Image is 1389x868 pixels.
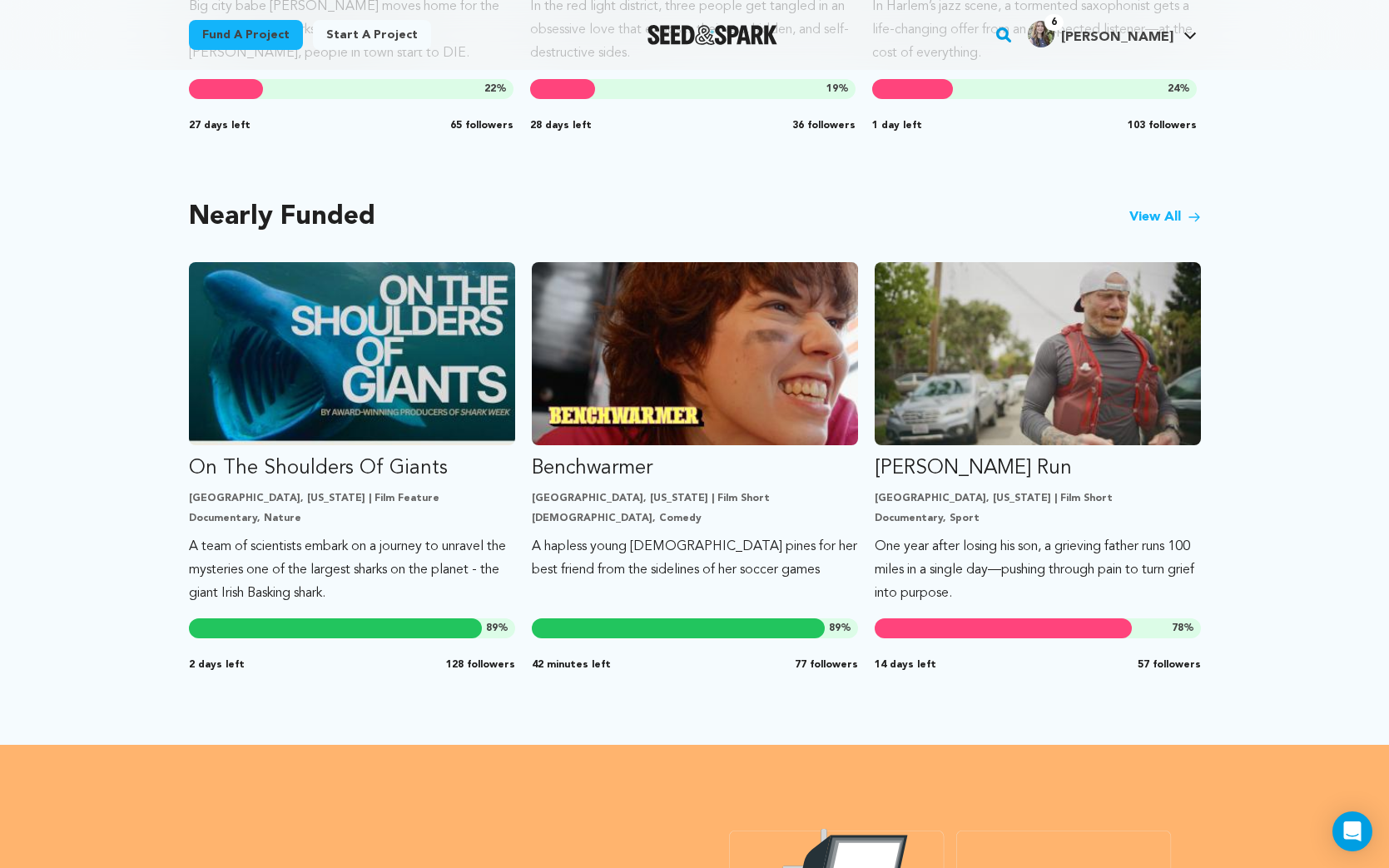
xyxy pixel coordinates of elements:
img: 8e7ef93ac0d8bd2b.jpg [1028,21,1054,47]
span: Riley A.'s Profile [1024,17,1200,52]
a: View All [1129,207,1201,227]
a: Fund On The Shoulders Of Giants [189,262,515,605]
span: 24 [1168,84,1179,94]
img: Seed&Spark Logo Dark Mode [647,25,778,45]
span: % [1172,622,1194,635]
span: 42 minutes left [532,658,611,672]
span: 6 [1044,14,1064,31]
p: [GEOGRAPHIC_DATA], [US_STATE] | Film Feature [189,492,515,505]
div: Riley A.'s Profile [1028,21,1173,47]
p: One year after losing his son, a grieving father runs 100 miles in a single day—pushing through p... [875,535,1201,605]
p: [GEOGRAPHIC_DATA], [US_STATE] | Film Short [532,492,858,505]
p: [DEMOGRAPHIC_DATA], Comedy [532,512,858,525]
a: Riley A.'s Profile [1024,17,1200,47]
div: Open Intercom Messenger [1332,811,1372,851]
p: Documentary, Nature [189,512,515,525]
span: % [486,622,508,635]
p: A team of scientists embark on a journey to unravel the mysteries one of the largest sharks on th... [189,535,515,605]
a: Fund a project [189,20,303,50]
p: A hapless young [DEMOGRAPHIC_DATA] pines for her best friend from the sidelines of her soccer games [532,535,858,582]
span: 65 followers [450,119,513,132]
p: [PERSON_NAME] Run [875,455,1201,482]
span: 2 days left [189,658,245,672]
a: Start a project [313,20,431,50]
p: Documentary, Sport [875,512,1201,525]
span: % [829,622,851,635]
span: 57 followers [1138,658,1201,672]
span: 36 followers [792,119,856,132]
p: On The Shoulders Of Giants [189,455,515,482]
p: [GEOGRAPHIC_DATA], [US_STATE] | Film Short [875,492,1201,505]
span: % [1168,82,1190,96]
span: 19 [826,84,838,94]
p: Benchwarmer [532,455,858,482]
a: Fund Ryan’s Run [875,262,1201,605]
span: 103 followers [1128,119,1197,132]
span: 14 days left [875,658,936,672]
a: Fund Benchwarmer [532,262,858,582]
span: [PERSON_NAME] [1061,31,1173,44]
span: 22 [484,84,496,94]
span: 128 followers [446,658,515,672]
span: 1 day left [872,119,922,132]
span: 77 followers [795,658,858,672]
h2: Nearly Funded [189,206,375,229]
span: % [826,82,849,96]
span: 89 [486,623,498,633]
span: 78 [1172,623,1183,633]
span: 28 days left [530,119,592,132]
span: % [484,82,507,96]
span: 89 [829,623,841,633]
a: Seed&Spark Homepage [647,25,778,45]
span: 27 days left [189,119,251,132]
